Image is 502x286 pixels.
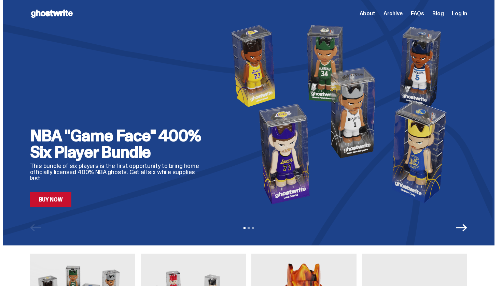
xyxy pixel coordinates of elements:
[411,11,424,16] a: FAQs
[30,163,208,181] p: This bundle of six players is the first opportunity to bring home officially licensed 400% NBA gh...
[30,127,208,160] h2: NBA "Game Face" 400% Six Player Bundle
[360,11,375,16] a: About
[248,227,250,229] button: View slide 2
[252,227,254,229] button: View slide 3
[452,11,467,16] a: Log in
[384,11,403,16] a: Archive
[432,11,444,16] a: Blog
[30,192,72,207] a: Buy Now
[219,21,467,207] img: NBA "Game Face" 400% Six Player Bundle
[243,227,246,229] button: View slide 1
[456,222,467,233] button: Next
